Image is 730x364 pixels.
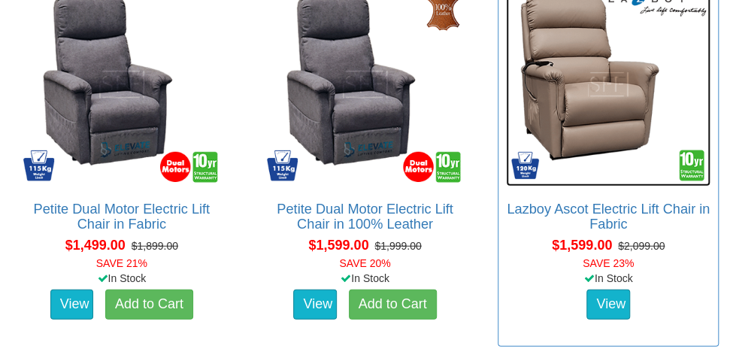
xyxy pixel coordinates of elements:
font: SAVE 20% [339,257,390,269]
del: $1,899.00 [132,240,178,252]
a: Lazboy Ascot Electric Lift Chair in Fabric [507,202,710,232]
span: $1,599.00 [552,238,612,253]
a: Petite Dual Motor Electric Lift Chair in Fabric [34,202,211,232]
a: View [293,290,337,320]
font: SAVE 23% [583,257,634,269]
div: In Stock [252,271,479,286]
a: View [50,290,94,320]
a: Add to Cart [349,290,437,320]
font: SAVE 21% [96,257,147,269]
a: View [586,290,630,320]
div: In Stock [495,271,722,286]
div: In Stock [8,271,235,286]
del: $1,999.00 [374,240,421,252]
del: $2,099.00 [618,240,665,252]
a: Petite Dual Motor Electric Lift Chair in 100% Leather [277,202,453,232]
span: $1,599.00 [308,238,368,253]
a: Add to Cart [105,290,193,320]
span: $1,499.00 [65,238,126,253]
